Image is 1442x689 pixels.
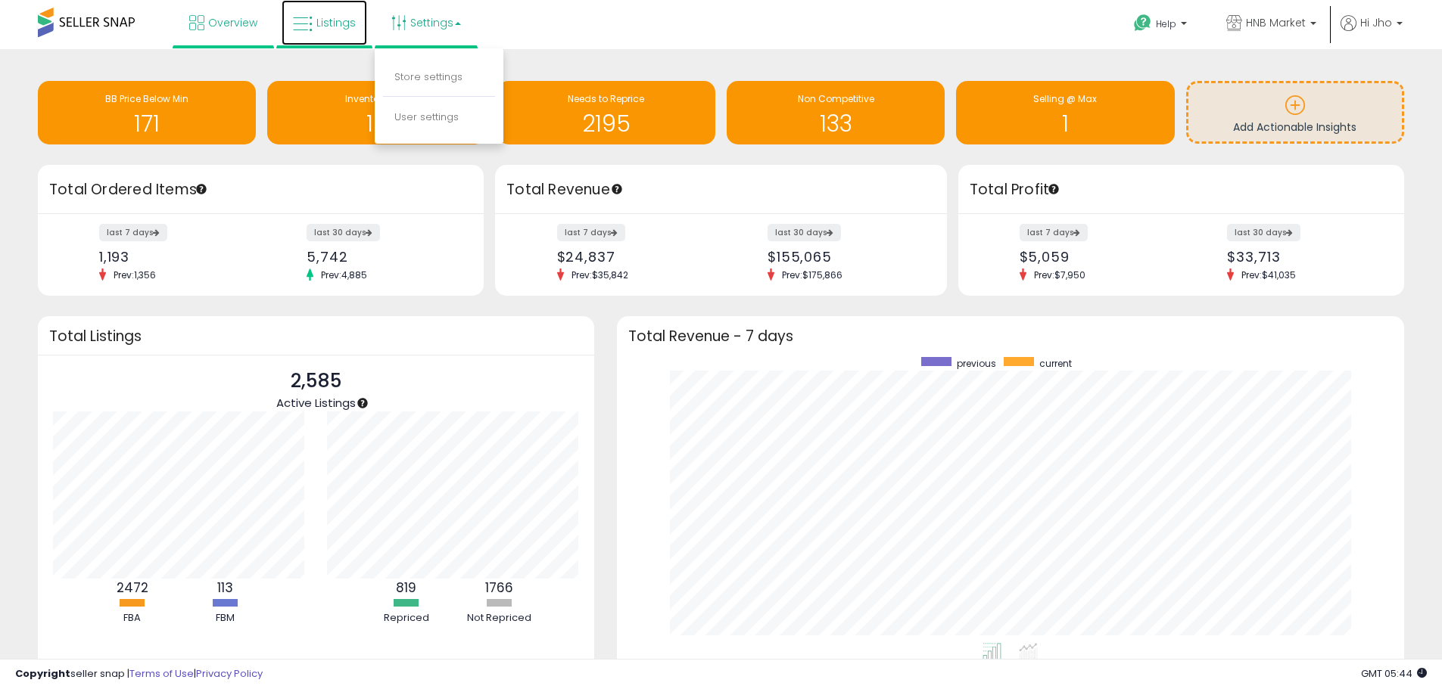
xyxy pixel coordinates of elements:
div: seller snap | | [15,667,263,681]
div: $155,065 [768,249,920,265]
span: Hi Jho [1360,15,1392,30]
a: Needs to Reprice 2195 [497,81,715,144]
div: Tooltip anchor [356,396,369,410]
span: HNB Market [1246,15,1306,30]
span: Selling @ Max [1033,92,1097,105]
span: Needs to Reprice [568,92,644,105]
h1: 2195 [505,111,708,136]
div: FBM [180,611,271,625]
b: 819 [396,579,416,597]
a: Inventory Age 12 [267,81,485,144]
span: Help [1156,17,1176,30]
h3: Total Revenue [506,179,936,200]
a: User settings [394,110,459,124]
div: 5,742 [307,249,457,265]
h1: 12 [275,111,478,136]
a: Hi Jho [1341,15,1403,49]
div: 1,193 [99,249,250,265]
div: Not Repriced [454,611,545,625]
span: Prev: $7,950 [1026,268,1093,281]
h1: 171 [45,111,248,136]
h3: Total Profit [970,179,1393,200]
h1: 1 [964,111,1166,136]
a: Add Actionable Insights [1188,83,1402,141]
span: Prev: $175,866 [774,268,850,281]
h1: 133 [734,111,937,136]
span: current [1039,357,1072,370]
div: Repriced [361,611,452,625]
b: 113 [217,579,233,597]
label: last 30 days [307,224,380,241]
span: BB Price Below Min [105,92,188,105]
div: $24,837 [557,249,710,265]
label: last 7 days [99,224,167,241]
div: Tooltip anchor [1047,182,1060,196]
a: Store settings [394,70,462,84]
a: Privacy Policy [196,666,263,681]
h3: Total Revenue - 7 days [628,331,1393,342]
h3: Total Listings [49,331,583,342]
a: Selling @ Max 1 [956,81,1174,144]
strong: Copyright [15,666,70,681]
a: Help [1122,2,1202,49]
span: Prev: $35,842 [564,268,636,281]
div: FBA [87,611,178,625]
i: Get Help [1133,14,1152,33]
label: last 7 days [557,224,625,241]
div: Tooltip anchor [195,182,208,196]
h3: Total Ordered Items [49,179,472,200]
a: Terms of Use [129,666,194,681]
div: $5,059 [1020,249,1170,265]
p: 2,585 [276,367,356,396]
span: Active Listings [276,395,356,411]
div: $33,713 [1227,249,1378,265]
span: 2025-08-18 05:44 GMT [1361,666,1427,681]
a: Non Competitive 133 [727,81,945,144]
span: previous [957,357,996,370]
div: Tooltip anchor [610,182,624,196]
span: Overview [208,15,257,30]
label: last 7 days [1020,224,1088,241]
b: 1766 [485,579,513,597]
b: 2472 [117,579,148,597]
span: Prev: $41,035 [1234,268,1303,281]
span: Listings [316,15,356,30]
label: last 30 days [1227,224,1300,241]
span: Add Actionable Insights [1233,119,1356,135]
span: Non Competitive [798,92,874,105]
label: last 30 days [768,224,841,241]
span: Prev: 1,356 [106,268,164,281]
span: Inventory Age [345,92,408,105]
a: BB Price Below Min 171 [38,81,256,144]
span: Prev: 4,885 [313,268,375,281]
